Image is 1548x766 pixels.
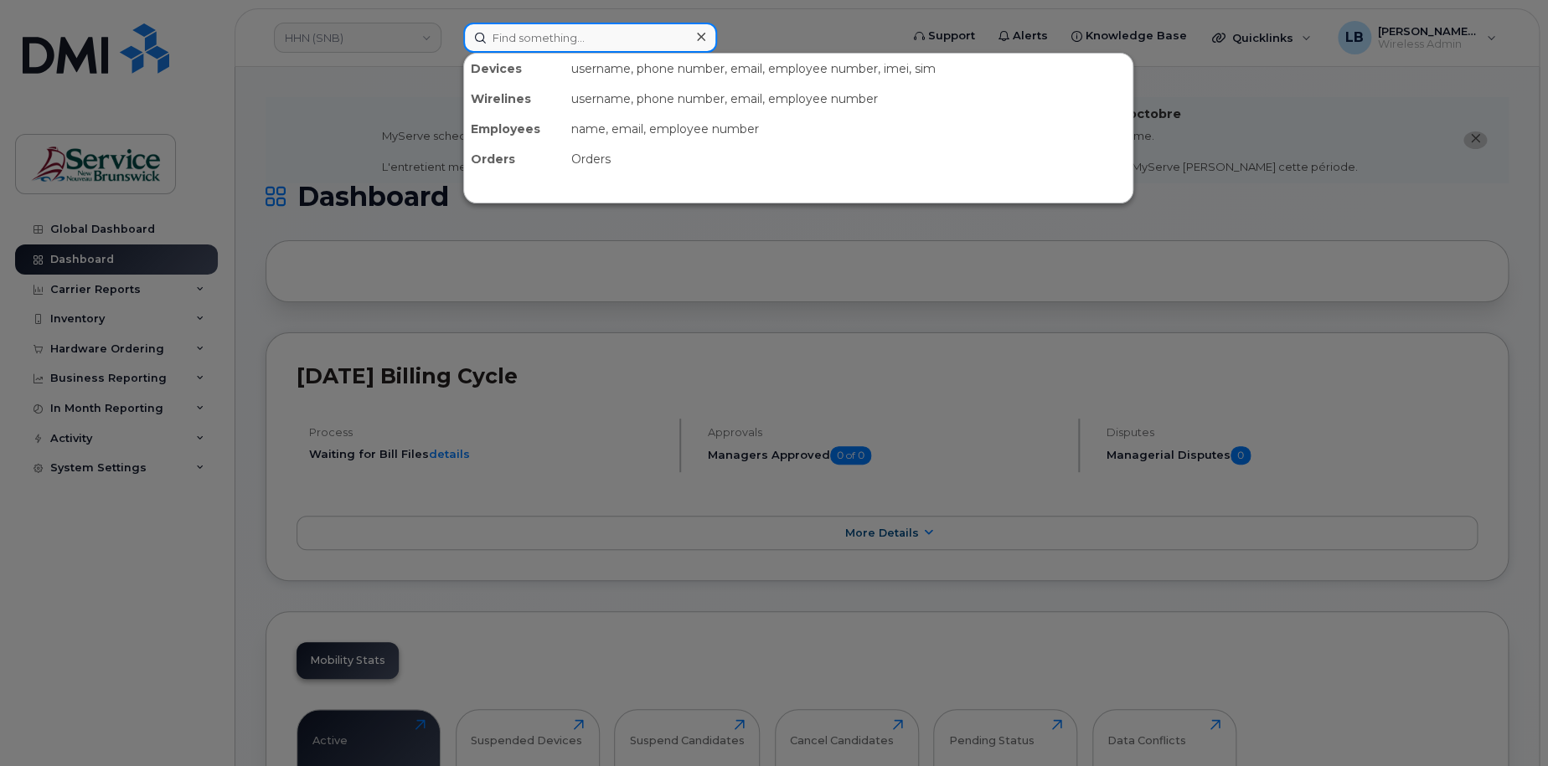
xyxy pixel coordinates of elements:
[565,84,1133,114] div: username, phone number, email, employee number
[464,54,565,84] div: Devices
[464,144,565,174] div: Orders
[565,54,1133,84] div: username, phone number, email, employee number, imei, sim
[565,144,1133,174] div: Orders
[464,114,565,144] div: Employees
[565,114,1133,144] div: name, email, employee number
[464,84,565,114] div: Wirelines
